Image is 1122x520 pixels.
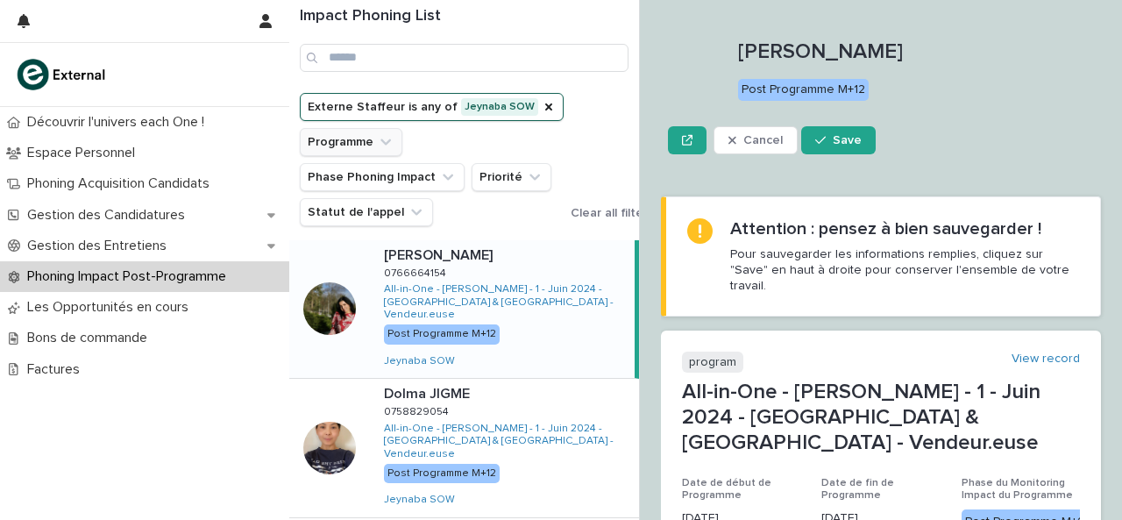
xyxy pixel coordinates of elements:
[384,423,632,460] a: All-in-One - [PERSON_NAME] - 1 - Juin 2024 - [GEOGRAPHIC_DATA] & [GEOGRAPHIC_DATA] - Vendeur.euse
[962,478,1073,501] span: Phase du Monitoring Impact du Programme
[300,163,465,191] button: Phase Phoning Impact
[300,128,402,156] button: Programme
[20,238,181,254] p: Gestion des Entretiens
[20,268,240,285] p: Phoning Impact Post-Programme
[384,382,473,402] p: Dolma JIGME
[571,207,654,219] span: Clear all filters
[738,79,869,101] div: Post Programme M+12
[384,494,455,506] a: Jeynaba SOW
[730,218,1041,239] h2: Attention : pensez à bien sauvegarder !
[20,361,94,378] p: Factures
[300,198,433,226] button: Statut de l'appel
[682,478,771,501] span: Date de début de Programme
[14,57,110,92] img: bc51vvfgR2QLHU84CWIQ
[682,380,1080,455] p: All-in-One - [PERSON_NAME] - 1 - Juin 2024 - [GEOGRAPHIC_DATA] & [GEOGRAPHIC_DATA] - Vendeur.euse
[384,355,455,367] a: Jeynaba SOW
[743,134,783,146] span: Cancel
[801,126,876,154] button: Save
[833,134,862,146] span: Save
[472,163,551,191] button: Priorité
[564,200,654,226] button: Clear all filters
[300,44,628,72] input: Search
[300,93,564,121] button: Externe Staffeur
[20,114,218,131] p: Découvrir l'univers each One !
[20,207,199,224] p: Gestion des Candidatures
[20,299,202,316] p: Les Opportunités en cours
[384,402,452,418] p: 0758829054
[384,244,496,264] p: [PERSON_NAME]
[289,240,639,380] a: [PERSON_NAME][PERSON_NAME] 07666641540766664154 All-in-One - [PERSON_NAME] - 1 - Juin 2024 - [GEO...
[300,7,628,26] h1: Impact Phoning List
[682,352,743,374] p: program
[20,175,224,192] p: Phoning Acquisition Candidats
[289,379,639,518] a: Dolma JIGMEDolma JIGME 07588290540758829054 All-in-One - [PERSON_NAME] - 1 - Juin 2024 - [GEOGRAP...
[384,264,450,280] p: 0766664154
[20,145,149,161] p: Espace Personnel
[20,330,161,346] p: Bons de commande
[384,324,500,344] div: Post Programme M+12
[730,246,1079,295] p: Pour sauvegarder les informations remplies, cliquez sur "Save" en haut à droite pour conserver l'...
[384,283,628,321] a: All-in-One - [PERSON_NAME] - 1 - Juin 2024 - [GEOGRAPHIC_DATA] & [GEOGRAPHIC_DATA] - Vendeur.euse
[1012,352,1080,367] a: View record
[384,464,500,483] div: Post Programme M+12
[714,126,798,154] button: Cancel
[821,478,894,501] span: Date de fin de Programme
[738,39,1101,65] p: [PERSON_NAME]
